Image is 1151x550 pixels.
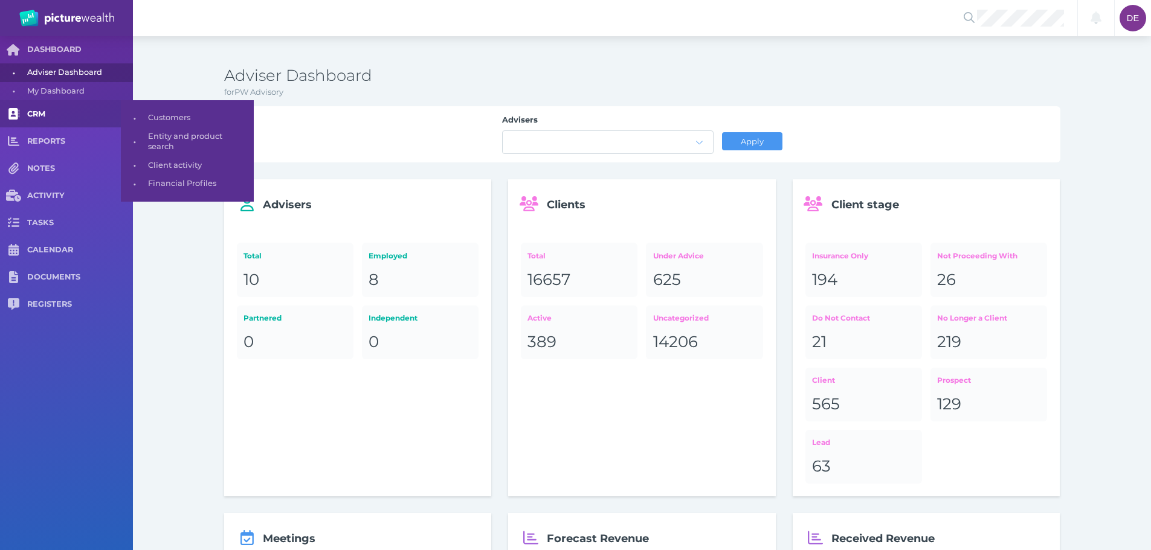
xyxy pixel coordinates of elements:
[263,198,312,211] span: Advisers
[735,136,769,146] span: Apply
[812,438,830,447] span: Lead
[527,332,631,353] div: 389
[224,66,1060,86] h3: Adviser Dashboard
[148,156,250,175] span: Client activity
[27,109,133,120] span: CRM
[224,86,1060,98] p: for PW Advisory
[121,158,148,173] span: •
[148,109,250,127] span: Customers
[121,174,254,193] a: •Financial Profiles
[812,313,870,322] span: Do Not Contact
[653,332,756,353] div: 14206
[812,251,868,260] span: Insurance Only
[243,313,282,322] span: Partnered
[27,63,129,82] span: Adviser Dashboard
[27,82,129,101] span: My Dashboard
[831,532,935,545] span: Received Revenue
[527,270,631,290] div: 16657
[722,132,782,150] button: Apply
[527,251,546,260] span: Total
[812,332,915,353] div: 21
[1127,13,1139,23] span: DE
[362,243,479,296] a: Employed8
[937,394,1040,415] div: 129
[812,270,915,290] div: 194
[237,243,353,296] a: Total10
[653,313,709,322] span: Uncategorized
[27,136,133,147] span: REPORTS
[937,251,1017,260] span: Not Proceeding With
[646,243,762,296] a: Under Advice625
[937,332,1040,353] div: 219
[1120,5,1146,31] div: Darcie Ercegovich
[502,115,714,130] label: Advisers
[369,270,472,290] div: 8
[27,299,133,310] span: REGISTERS
[653,270,756,290] div: 625
[362,305,479,359] a: Independent0
[521,305,637,359] a: Active389
[812,394,915,415] div: 565
[831,198,899,211] span: Client stage
[369,251,407,260] span: Employed
[121,156,254,175] a: •Client activity
[27,272,133,283] span: DOCUMENTS
[27,245,133,255] span: CALENDAR
[27,164,133,174] span: NOTES
[243,332,347,353] div: 0
[121,127,254,156] a: •Entity and product search
[369,313,418,322] span: Independent
[937,376,971,385] span: Prospect
[27,45,133,55] span: DASHBOARD
[369,332,472,353] div: 0
[653,251,704,260] span: Under Advice
[27,191,133,201] span: ACTIVITY
[812,376,835,385] span: Client
[937,313,1007,322] span: No Longer a Client
[27,218,133,228] span: TASKS
[937,270,1040,290] div: 26
[243,251,262,260] span: Total
[521,243,637,296] a: Total16657
[237,305,353,359] a: Partnered0
[547,198,585,211] span: Clients
[148,127,250,156] span: Entity and product search
[243,270,347,290] div: 10
[527,313,552,322] span: Active
[121,109,254,127] a: •Customers
[121,176,148,191] span: •
[148,174,250,193] span: Financial Profiles
[121,110,148,126] span: •
[812,456,915,477] div: 63
[19,10,114,27] img: PW
[121,134,148,149] span: •
[547,532,649,545] span: Forecast Revenue
[263,532,315,545] span: Meetings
